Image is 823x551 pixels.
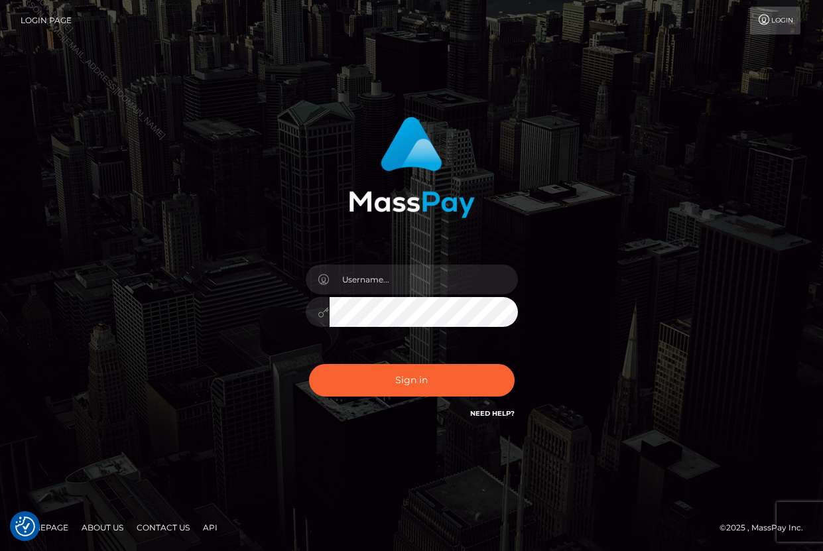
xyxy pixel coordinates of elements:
[15,517,74,538] a: Homepage
[330,265,518,294] input: Username...
[720,520,813,535] div: © 2025 , MassPay Inc.
[21,7,72,34] a: Login Page
[198,517,223,538] a: API
[470,409,515,418] a: Need Help?
[15,517,35,536] button: Consent Preferences
[750,7,800,34] a: Login
[309,364,515,397] button: Sign in
[349,117,475,218] img: MassPay Login
[15,517,35,536] img: Revisit consent button
[76,517,129,538] a: About Us
[131,517,195,538] a: Contact Us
